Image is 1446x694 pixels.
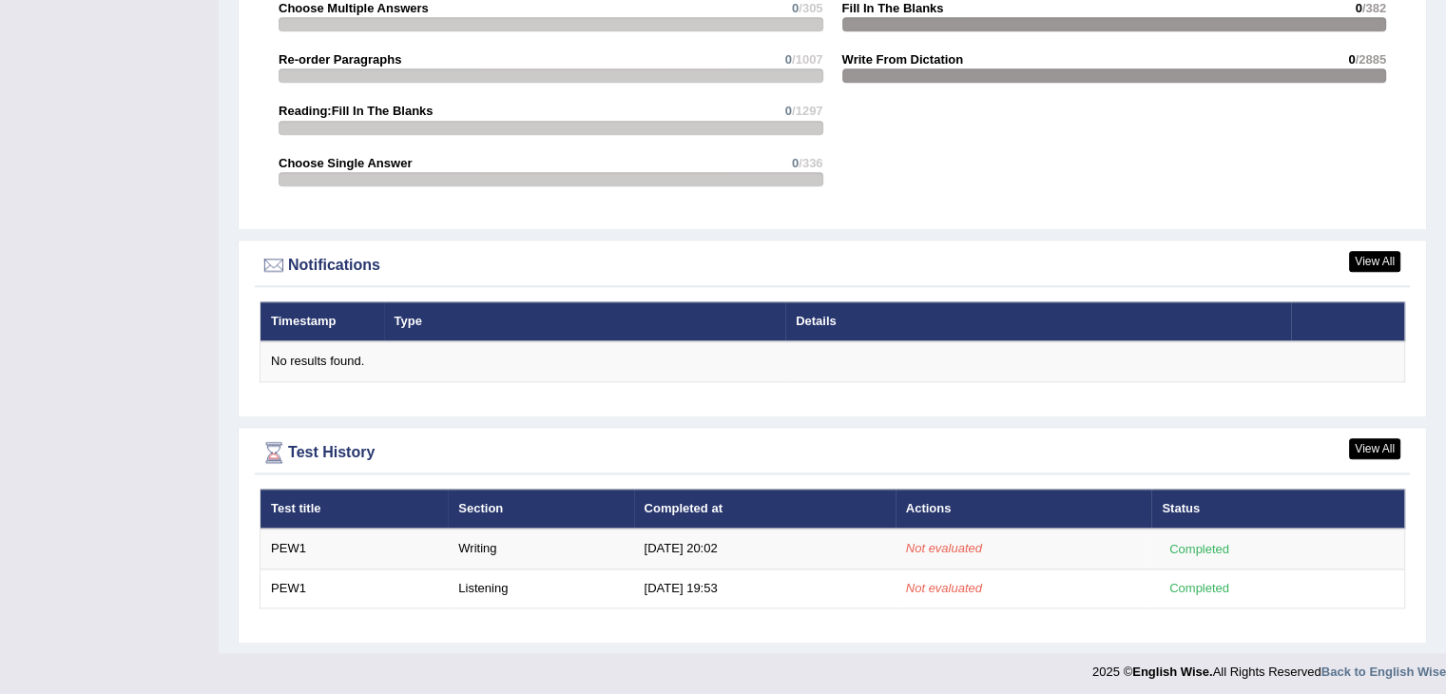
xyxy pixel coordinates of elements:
th: Status [1151,489,1404,529]
strong: Re-order Paragraphs [279,52,401,67]
div: Notifications [260,251,1405,280]
th: Details [785,301,1290,341]
span: 0 [1355,1,1361,15]
span: 0 [792,1,799,15]
td: [DATE] 19:53 [634,569,896,608]
th: Actions [896,489,1152,529]
th: Timestamp [260,301,384,341]
div: 2025 © All Rights Reserved [1092,653,1446,681]
strong: Choose Single Answer [279,156,412,170]
strong: Choose Multiple Answers [279,1,429,15]
strong: Fill In The Blanks [842,1,944,15]
span: 0 [785,104,792,118]
td: Writing [448,529,633,569]
strong: Write From Dictation [842,52,964,67]
strong: English Wise. [1132,665,1212,679]
th: Type [384,301,786,341]
td: PEW1 [260,529,449,569]
a: Back to English Wise [1321,665,1446,679]
th: Test title [260,489,449,529]
em: Not evaluated [906,541,982,555]
td: Listening [448,569,633,608]
div: No results found. [271,353,1394,371]
th: Section [448,489,633,529]
td: PEW1 [260,569,449,608]
span: 0 [785,52,792,67]
span: /1007 [792,52,823,67]
div: Completed [1162,539,1236,559]
td: [DATE] 20:02 [634,529,896,569]
a: View All [1349,438,1400,459]
div: Completed [1162,578,1236,598]
span: /336 [799,156,822,170]
span: /2885 [1355,52,1386,67]
a: View All [1349,251,1400,272]
span: /1297 [792,104,823,118]
th: Completed at [634,489,896,529]
span: /305 [799,1,822,15]
div: Test History [260,438,1405,467]
em: Not evaluated [906,581,982,595]
span: 0 [792,156,799,170]
strong: Reading:Fill In The Blanks [279,104,434,118]
span: 0 [1348,52,1355,67]
span: /382 [1362,1,1386,15]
